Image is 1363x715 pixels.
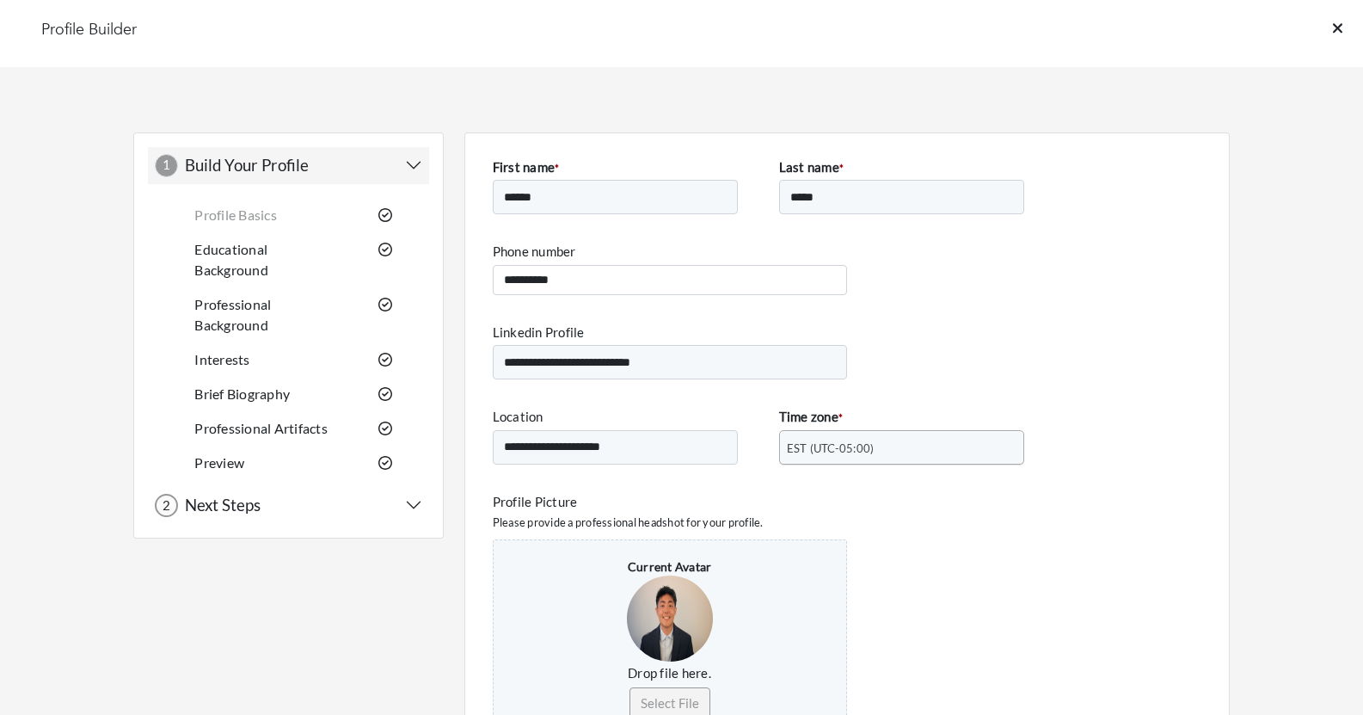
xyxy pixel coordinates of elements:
label: Phone number [493,242,576,262]
h5: Next Steps [178,496,261,515]
label: Profile Picture [493,492,578,512]
label: Location [493,407,543,427]
abbr: required [838,411,843,424]
h3: Drop file here. [511,665,829,681]
a: Interests [194,351,249,367]
div: 2 [155,494,178,517]
button: 2 Next Steps [155,494,422,517]
img: marcusrocco_headshot%20(1).jpg [627,576,713,662]
button: 1 Build Your Profile [155,154,422,177]
a: Brief Biography [194,385,290,402]
p: Please provide a professional headshot for your profile. [493,515,1201,531]
div: 1 [155,154,178,177]
label: Linkedin Profile [493,323,585,342]
label: Last name [779,157,844,177]
h5: Build Your Profile [178,156,309,176]
span: EST (UTC-05:00) [787,431,1001,465]
abbr: required [839,162,844,175]
abbr: required [555,162,559,175]
a: Educational Background [194,241,268,278]
label: First name [493,157,560,177]
a: Preview [194,454,244,471]
p: Current Avatar [627,558,713,576]
a: Profile Basics [194,206,277,223]
label: Time zone [779,407,844,427]
a: Professional Background [194,296,271,333]
a: Professional Artifacts [194,420,328,436]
